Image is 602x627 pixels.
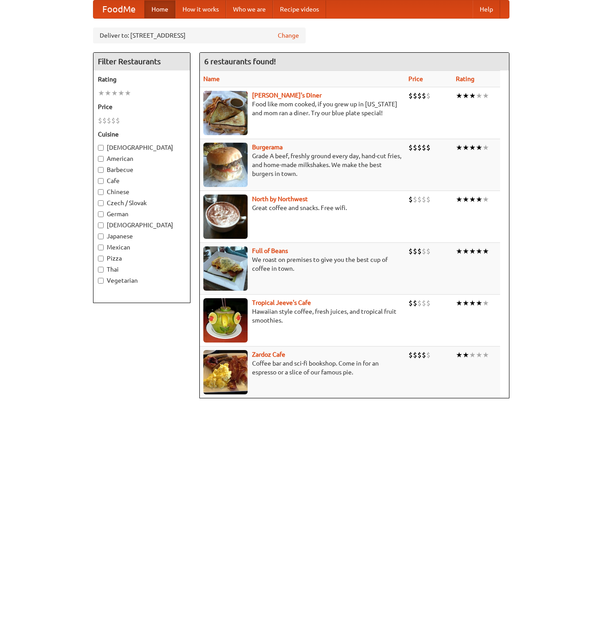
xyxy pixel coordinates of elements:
[426,298,431,308] li: $
[252,144,283,151] a: Burgerama
[482,350,489,360] li: ★
[98,75,186,84] h5: Rating
[413,246,417,256] li: $
[98,130,186,139] h5: Cuisine
[98,254,186,263] label: Pizza
[226,0,273,18] a: Who we are
[124,88,131,98] li: ★
[469,350,476,360] li: ★
[456,298,462,308] li: ★
[98,176,186,185] label: Cafe
[482,195,489,204] li: ★
[204,57,276,66] ng-pluralize: 6 restaurants found!
[98,278,104,284] input: Vegetarian
[102,116,107,125] li: $
[422,195,426,204] li: $
[482,298,489,308] li: ★
[98,102,186,111] h5: Price
[98,234,104,239] input: Japanese
[107,116,111,125] li: $
[426,246,431,256] li: $
[408,143,413,152] li: $
[98,222,104,228] input: [DEMOGRAPHIC_DATA]
[203,91,248,135] img: sallys.jpg
[422,143,426,152] li: $
[252,351,285,358] a: Zardoz Cafe
[422,91,426,101] li: $
[98,276,186,285] label: Vegetarian
[422,298,426,308] li: $
[203,152,401,178] p: Grade A beef, freshly ground every day, hand-cut fries, and home-made milkshakes. We make the bes...
[98,245,104,250] input: Mexican
[408,91,413,101] li: $
[413,298,417,308] li: $
[98,189,104,195] input: Chinese
[278,31,299,40] a: Change
[98,187,186,196] label: Chinese
[98,265,186,274] label: Thai
[98,167,104,173] input: Barbecue
[203,75,220,82] a: Name
[252,195,308,203] a: North by Northwest
[203,143,248,187] img: burgerama.jpg
[408,298,413,308] li: $
[203,359,401,377] p: Coffee bar and sci-fi bookshop. Come in for an espresso or a slice of our famous pie.
[476,143,482,152] li: ★
[203,195,248,239] img: north.jpg
[98,156,104,162] input: American
[462,195,469,204] li: ★
[456,246,462,256] li: ★
[144,0,175,18] a: Home
[98,211,104,217] input: German
[476,91,482,101] li: ★
[98,210,186,218] label: German
[98,221,186,230] label: [DEMOGRAPHIC_DATA]
[426,195,431,204] li: $
[93,0,144,18] a: FoodMe
[462,298,469,308] li: ★
[203,350,248,394] img: zardoz.jpg
[413,350,417,360] li: $
[252,299,311,306] a: Tropical Jeeve's Cafe
[252,247,288,254] b: Full of Beans
[469,143,476,152] li: ★
[98,243,186,252] label: Mexican
[476,195,482,204] li: ★
[456,195,462,204] li: ★
[98,154,186,163] label: American
[462,350,469,360] li: ★
[476,350,482,360] li: ★
[111,88,118,98] li: ★
[422,350,426,360] li: $
[417,350,422,360] li: $
[408,195,413,204] li: $
[417,195,422,204] li: $
[426,143,431,152] li: $
[203,307,401,325] p: Hawaiian style coffee, fresh juices, and tropical fruit smoothies.
[98,88,105,98] li: ★
[413,143,417,152] li: $
[252,92,322,99] a: [PERSON_NAME]'s Diner
[118,88,124,98] li: ★
[203,246,248,291] img: beans.jpg
[482,246,489,256] li: ★
[116,116,120,125] li: $
[417,298,422,308] li: $
[456,143,462,152] li: ★
[98,145,104,151] input: [DEMOGRAPHIC_DATA]
[98,116,102,125] li: $
[408,246,413,256] li: $
[408,75,423,82] a: Price
[203,298,248,343] img: jeeves.jpg
[93,53,190,70] h4: Filter Restaurants
[408,350,413,360] li: $
[98,143,186,152] label: [DEMOGRAPHIC_DATA]
[456,350,462,360] li: ★
[462,143,469,152] li: ★
[105,88,111,98] li: ★
[413,91,417,101] li: $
